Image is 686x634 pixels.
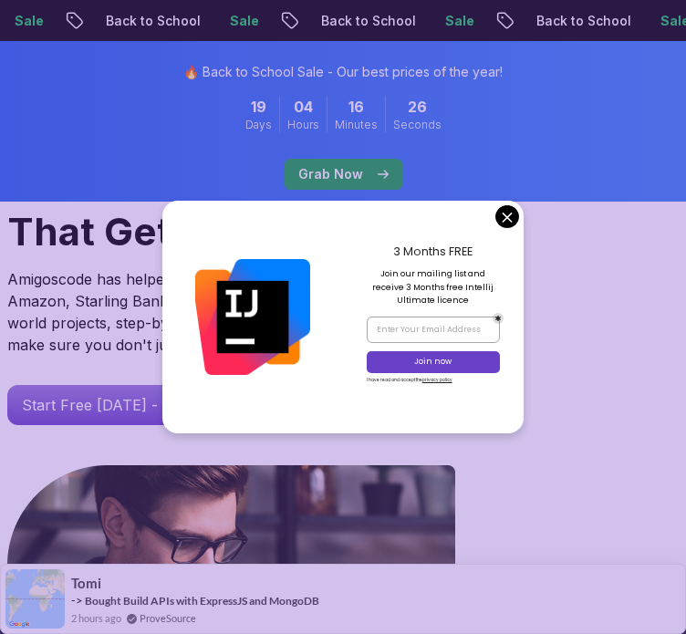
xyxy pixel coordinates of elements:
[85,594,319,608] a: Bought Build APIs with ExpressJS and MongoDB
[348,96,364,118] span: 16 Minutes
[393,118,442,132] span: Seconds
[183,63,503,81] p: 🔥 Back to School Sale - Our best prices of the year!
[408,96,427,118] span: 26 Seconds
[251,96,266,118] span: 19 Days
[7,385,414,425] a: Start Free [DATE] - Build Your First Project This Week
[71,610,121,626] span: 2 hours ago
[91,12,215,30] p: Back to School
[307,12,431,30] p: Back to School
[71,593,83,608] span: ->
[245,118,272,132] span: Days
[140,610,196,626] a: ProveSource
[294,96,313,118] span: 4 Hours
[5,569,65,629] img: provesource social proof notification image
[431,12,489,30] p: Sale
[522,12,646,30] p: Back to School
[71,576,101,591] span: Tomi
[287,118,319,132] span: Hours
[335,118,378,132] span: Minutes
[215,12,274,30] p: Sale
[7,268,445,356] p: Amigoscode has helped thousands of developers land roles at Amazon, Starling Bank, Mercado Livre,...
[298,165,363,183] p: Grab Now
